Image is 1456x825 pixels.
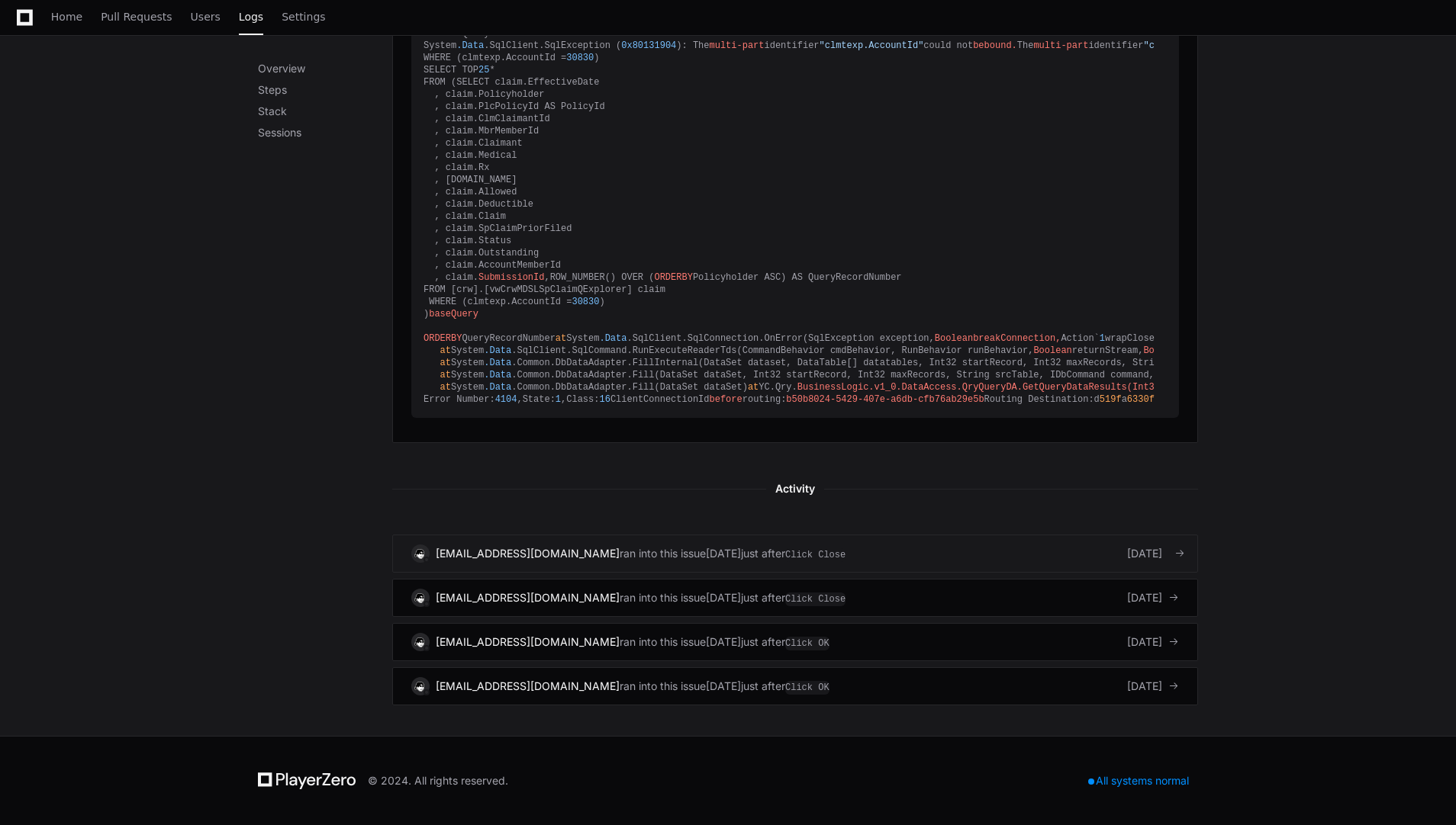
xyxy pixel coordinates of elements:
a: [EMAIL_ADDRESS][DOMAIN_NAME] [436,679,620,692]
span: 16 [599,394,610,405]
a: [EMAIL_ADDRESS][DOMAIN_NAME]ran into this issue[DATE]just afterClick OK[DATE] [392,667,1198,705]
span: baseQuery [429,309,478,319]
span: Activity [766,480,824,498]
span: [DATE] [1127,546,1162,561]
a: [EMAIL_ADDRESS][DOMAIN_NAME] [436,547,620,560]
span: 1 [556,394,561,405]
a: [EMAIL_ADDRESS][DOMAIN_NAME] [436,635,620,648]
span: 25 [478,65,489,75]
span: at [748,382,759,393]
span: ORDER [424,333,451,344]
span: Pull Requests [101,12,172,21]
span: .Data [599,333,627,344]
span: multi-part [1033,40,1088,51]
span: 519f [1100,394,1122,405]
span: SubmissionId [478,272,544,283]
div: just after [741,634,829,650]
p: Stack [258,104,392,119]
div: © 2024. All rights reserved. [368,773,508,788]
span: before [710,394,742,405]
span: breakConnection, [973,333,1061,344]
span: Logs [239,12,263,21]
span: Click OK [785,681,829,695]
span: .Data [484,382,511,393]
span: Boolean [1033,345,1071,356]
span: [DATE] [1127,634,1162,650]
span: .Data [456,40,484,51]
span: Users [191,12,221,21]
span: ran into this issue [620,546,706,561]
span: at [556,333,566,344]
img: 2.svg [413,679,427,693]
div: [DATE] [706,546,741,561]
span: "clmtexp.AccountId" [1143,40,1248,51]
span: .Data [484,370,511,380]
div: just after [741,679,829,694]
div: [DATE] [706,634,741,650]
span: 30830 [566,53,594,63]
span: [DATE] [1127,679,1162,694]
span: at [440,358,451,368]
span: multi-part [710,40,765,51]
span: 0x80131904 [621,40,676,51]
span: at [440,345,451,356]
span: BY [681,272,692,283]
span: 4104 [495,394,517,405]
a: [EMAIL_ADDRESS][DOMAIN_NAME]ran into this issue[DATE]just afterClick Close[DATE] [392,579,1198,617]
span: .Data [484,358,511,368]
span: ORDER [654,272,681,283]
p: Overview [258,61,392,76]
span: b50b8024-5429-407e-a6db-cfb76ab29e5b [786,394,984,405]
span: 1 [1100,333,1105,344]
span: BY [451,333,462,344]
span: BusinessLogic.v1_0.DataAccess.QryQueryDA.GetQueryDataResults(Int32 [797,382,1160,393]
span: 6330f [1127,394,1155,405]
div: [DATE] [706,679,741,694]
span: ran into this issue [620,590,706,605]
div: [DATE] [706,590,741,605]
div: just after [741,546,846,561]
span: Boolean [1143,345,1181,356]
span: Home [51,12,82,21]
p: Steps [258,82,392,98]
div: All systems normal [1079,770,1198,791]
span: Boolean [935,333,973,344]
span: Click Close [785,592,846,606]
span: "clmtexp.AccountId" [820,40,924,51]
span: [DATE] [1127,590,1162,605]
span: at [440,382,451,393]
span: Click Close [785,548,846,562]
span: Click OK [785,637,829,650]
span: be [973,40,984,51]
span: Settings [282,12,325,21]
img: 2.svg [413,546,427,560]
span: 30830 [572,297,599,307]
img: 2.svg [413,634,427,649]
p: Sessions [258,125,392,140]
img: 2.svg [413,590,427,605]
a: [EMAIL_ADDRESS][DOMAIN_NAME]ran into this issue[DATE]just afterClick OK[DATE] [392,623,1198,661]
a: [EMAIL_ADDRESS][DOMAIN_NAME] [436,591,620,604]
span: at [440,370,451,380]
span: ran into this issue [620,679,706,694]
span: .Data [484,345,511,356]
div: just after [741,590,846,605]
span: ran into this issue [620,634,706,650]
a: [EMAIL_ADDRESS][DOMAIN_NAME]ran into this issue[DATE]just afterClick Close[DATE] [392,534,1198,573]
span: bound. [984,40,1017,51]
